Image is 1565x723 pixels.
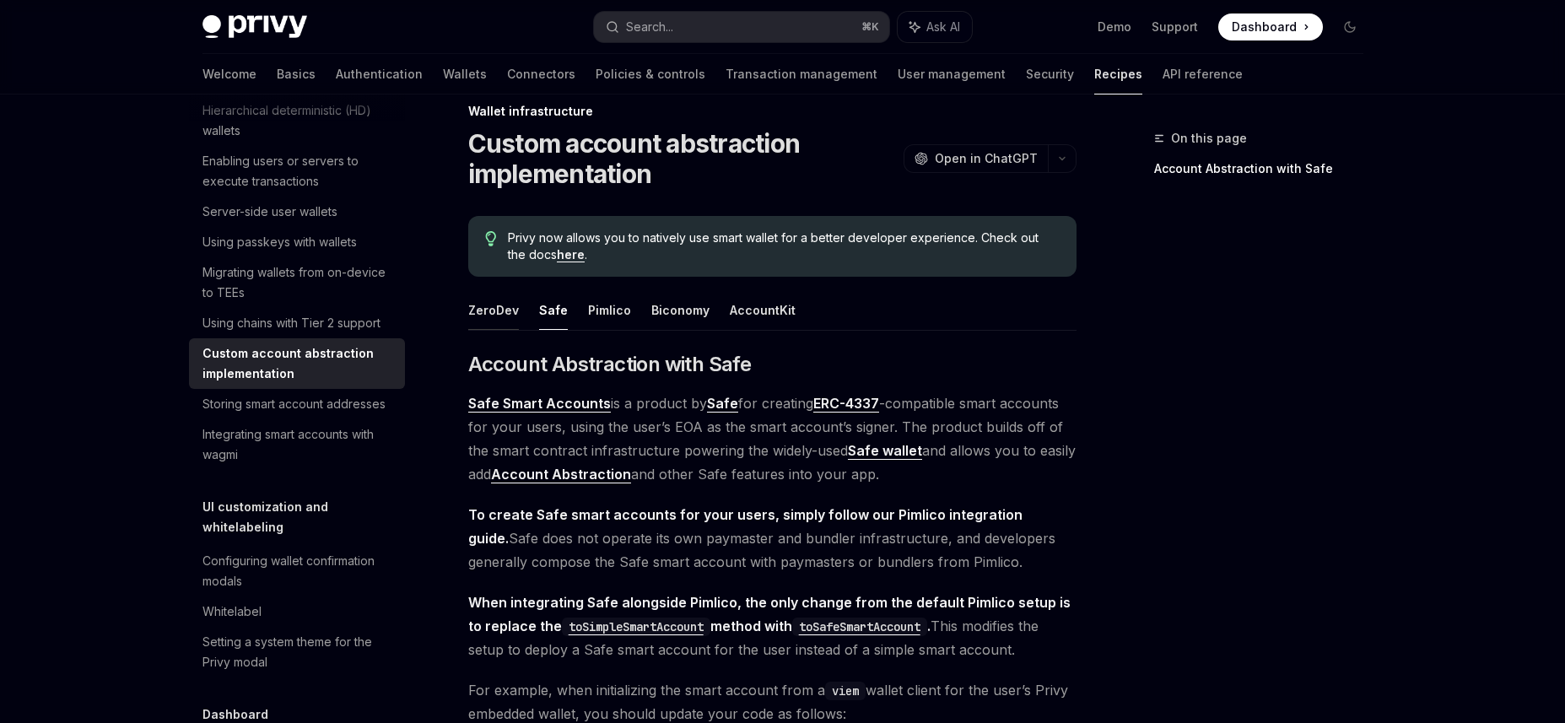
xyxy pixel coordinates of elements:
code: viem [825,682,866,700]
a: Safe Smart Accounts [468,395,611,413]
a: Transaction management [726,54,877,94]
code: toSimpleSmartAccount [562,618,710,636]
div: Configuring wallet confirmation modals [202,551,395,591]
div: Server-side user wallets [202,202,337,222]
div: Whitelabel [202,602,262,622]
a: Security [1026,54,1074,94]
a: Wallets [443,54,487,94]
a: toSafeSmartAccount [792,618,927,634]
div: Setting a system theme for the Privy modal [202,632,395,672]
a: Enabling users or servers to execute transactions [189,146,405,197]
span: Safe does not operate its own paymaster and bundler infrastructure, and developers generally comp... [468,503,1077,574]
span: Privy now allows you to natively use smart wallet for a better developer experience. Check out th... [508,229,1059,263]
button: Biconomy [651,290,710,330]
a: Support [1152,19,1198,35]
div: Using chains with Tier 2 support [202,313,380,333]
img: dark logo [202,15,307,39]
span: Ask AI [926,19,960,35]
h1: Custom account abstraction implementation [468,128,897,189]
a: Basics [277,54,316,94]
button: AccountKit [730,290,796,330]
div: Using passkeys with wallets [202,232,357,252]
a: here [557,247,585,262]
div: Search... [626,17,673,37]
span: Open in ChatGPT [935,150,1038,167]
a: Migrating wallets from on-device to TEEs [189,257,405,308]
a: Safe wallet [848,442,922,460]
span: Account Abstraction with Safe [468,351,752,378]
button: Pimlico [588,290,631,330]
a: Configuring wallet confirmation modals [189,546,405,596]
a: Using passkeys with wallets [189,227,405,257]
a: Whitelabel [189,596,405,627]
a: Recipes [1094,54,1142,94]
div: Integrating smart accounts with wagmi [202,424,395,465]
div: Storing smart account addresses [202,394,386,414]
strong: When integrating Safe alongside Pimlico, the only change from the default Pimlico setup is to rep... [468,594,1071,634]
a: Demo [1098,19,1131,35]
a: Connectors [507,54,575,94]
button: Search...⌘K [594,12,889,42]
a: Authentication [336,54,423,94]
code: toSafeSmartAccount [792,618,927,636]
span: ⌘ K [861,20,879,34]
button: Ask AI [898,12,972,42]
a: Account Abstraction [491,466,631,483]
div: Custom account abstraction implementation [202,343,395,384]
a: Policies & controls [596,54,705,94]
span: is a product by for creating -compatible smart accounts for your users, using the user’s EOA as t... [468,391,1077,486]
div: Migrating wallets from on-device to TEEs [202,262,395,303]
a: Custom account abstraction implementation [189,338,405,389]
a: Welcome [202,54,256,94]
button: Safe [539,290,568,330]
span: This modifies the setup to deploy a Safe smart account for the user instead of a simple smart acc... [468,591,1077,661]
strong: To create Safe smart accounts for your users, simply follow our Pimlico integration guide. [468,506,1023,547]
a: ERC-4337 [813,395,879,413]
a: Account Abstraction with Safe [1154,155,1377,182]
span: On this page [1171,128,1247,148]
svg: Tip [485,231,497,246]
a: Safe [707,395,738,413]
button: Open in ChatGPT [904,144,1048,173]
a: User management [898,54,1006,94]
div: Wallet infrastructure [468,103,1077,120]
a: Storing smart account addresses [189,389,405,419]
a: API reference [1163,54,1243,94]
a: Dashboard [1218,13,1323,40]
a: Integrating smart accounts with wagmi [189,419,405,470]
h5: UI customization and whitelabeling [202,497,405,537]
button: Toggle dark mode [1336,13,1363,40]
a: toSimpleSmartAccount [562,618,710,634]
a: Server-side user wallets [189,197,405,227]
a: Setting a system theme for the Privy modal [189,627,405,677]
div: Enabling users or servers to execute transactions [202,151,395,192]
span: Dashboard [1232,19,1297,35]
button: ZeroDev [468,290,519,330]
a: Using chains with Tier 2 support [189,308,405,338]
